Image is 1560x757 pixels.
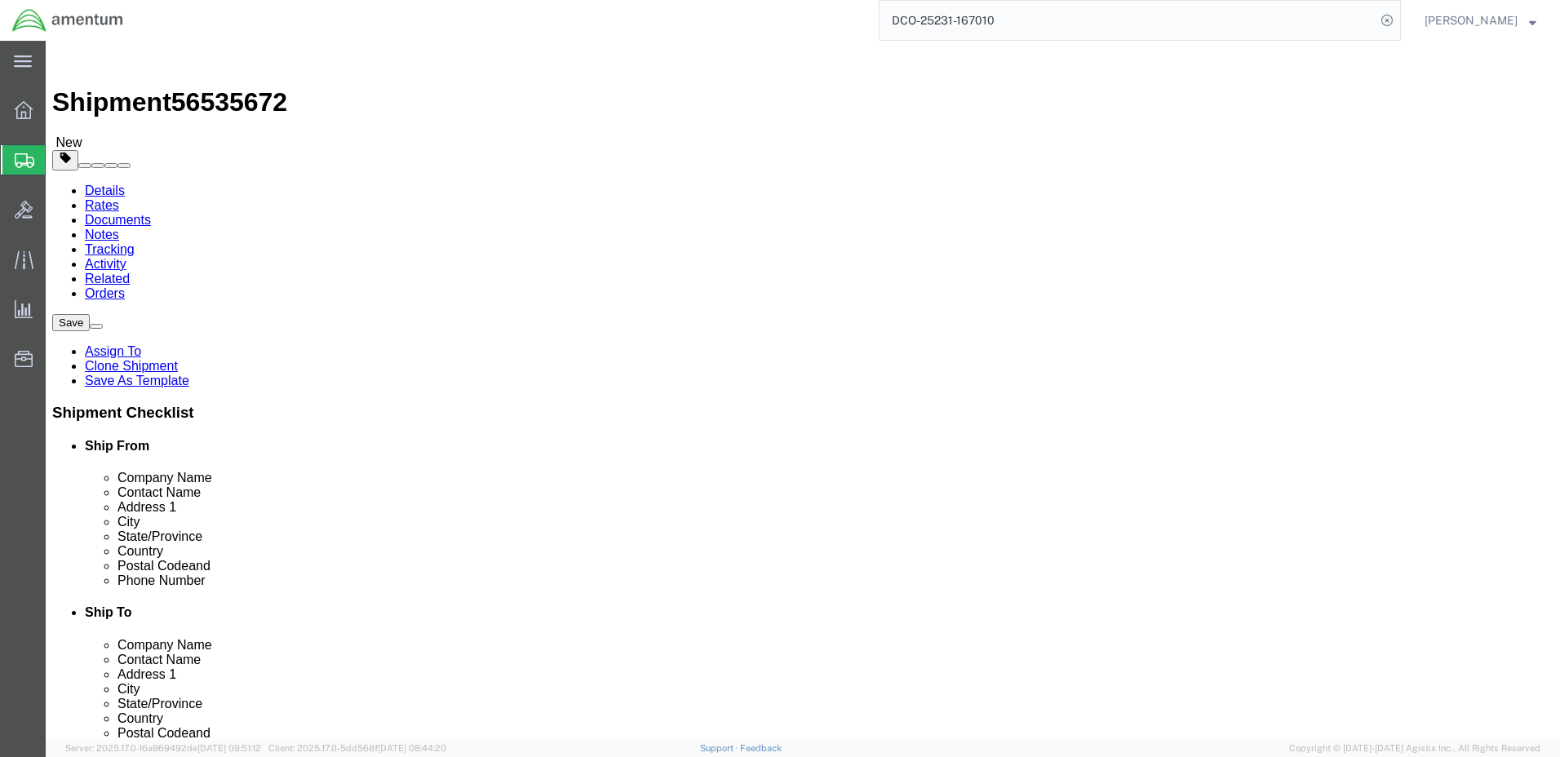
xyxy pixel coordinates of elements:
span: [DATE] 08:44:20 [378,743,446,753]
span: Client: 2025.17.0-5dd568f [268,743,446,753]
span: Server: 2025.17.0-16a969492de [65,743,261,753]
iframe: FS Legacy Container [46,41,1560,740]
button: [PERSON_NAME] [1424,11,1537,30]
img: logo [11,8,124,33]
span: Copyright © [DATE]-[DATE] Agistix Inc., All Rights Reserved [1289,742,1540,755]
span: [DATE] 09:51:12 [197,743,261,753]
input: Search for shipment number, reference number [880,1,1376,40]
span: Judy Smith [1425,11,1518,29]
a: Support [700,743,741,753]
a: Feedback [740,743,782,753]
